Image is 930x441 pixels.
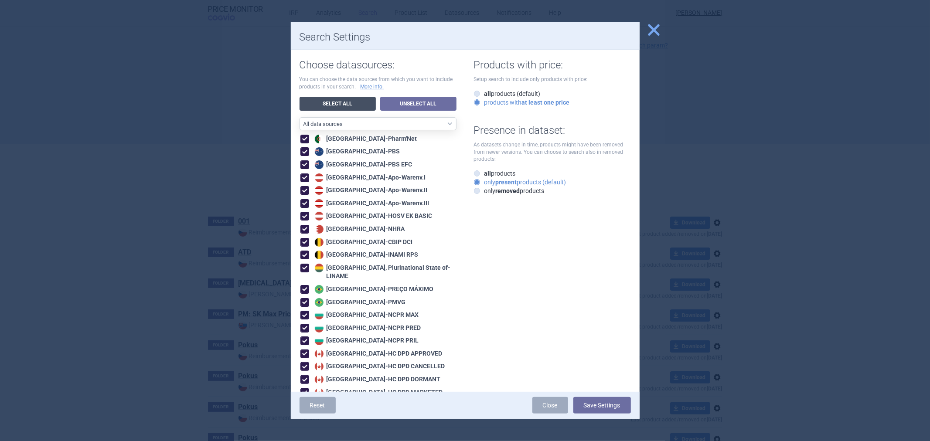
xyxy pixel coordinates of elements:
img: Brazil [315,298,324,307]
img: Bulgaria [315,324,324,332]
img: Canada [315,349,324,358]
a: More info. [361,83,384,91]
img: Austria [315,212,324,220]
strong: removed [496,187,520,194]
strong: present [496,179,517,186]
img: Canada [315,375,324,384]
h1: Products with price: [474,59,631,71]
img: Australia [315,147,324,156]
div: [GEOGRAPHIC_DATA], Plurinational State of - LINAME [313,264,456,281]
img: Canada [315,388,324,397]
div: [GEOGRAPHIC_DATA] - HC DPD DORMANT [313,375,441,384]
img: Bulgaria [315,336,324,345]
div: [GEOGRAPHIC_DATA] - NCPR MAX [313,311,419,319]
h1: Search Settings [300,31,631,44]
img: Belgium [315,238,324,247]
div: [GEOGRAPHIC_DATA] - NHRA [313,225,405,234]
img: Australia [315,160,324,169]
p: As datasets change in time, products might have been removed from newer versions. You can choose ... [474,141,631,163]
div: [GEOGRAPHIC_DATA] - Pharm'Net [313,135,417,143]
div: [GEOGRAPHIC_DATA] - Apo-Warenv.II [313,186,428,195]
h1: Choose datasources: [300,59,456,71]
a: Reset [300,397,336,414]
label: products (default) [474,89,541,98]
label: only products (default) [474,178,566,187]
div: [GEOGRAPHIC_DATA] - PBS EFC [313,160,412,169]
div: [GEOGRAPHIC_DATA] - HOSV EK BASIC [313,212,433,220]
img: Brazil [315,285,324,294]
img: Canada [315,362,324,371]
img: Austria [315,173,324,182]
div: [GEOGRAPHIC_DATA] - HC DPD CANCELLED [313,362,445,371]
a: Unselect All [380,97,456,111]
label: only products [474,187,545,195]
p: You can choose the data sources from which you want to include products in your search. [300,76,456,91]
img: Austria [315,186,324,195]
div: [GEOGRAPHIC_DATA] - NCPR PRIL [313,336,419,345]
div: [GEOGRAPHIC_DATA] - PBS [313,147,400,156]
h1: Presence in dataset: [474,124,631,137]
a: Select All [300,97,376,111]
img: Belgium [315,251,324,259]
label: products with [474,98,570,107]
strong: all [484,170,491,177]
div: [GEOGRAPHIC_DATA] - Apo-Warenv.III [313,199,429,208]
img: Austria [315,199,324,208]
p: Setup search to include only products with price: [474,76,631,83]
div: [GEOGRAPHIC_DATA] - HC DPD MARKETED [313,388,443,397]
div: [GEOGRAPHIC_DATA] - PREÇO MÁXIMO [313,285,434,294]
a: Close [532,397,568,414]
img: Bolivia, Plurinational State of [315,264,324,272]
img: Bulgaria [315,311,324,319]
div: [GEOGRAPHIC_DATA] - Apo-Warenv.I [313,173,426,182]
div: [GEOGRAPHIC_DATA] - CBIP DCI [313,238,413,247]
div: [GEOGRAPHIC_DATA] - NCPR PRED [313,324,421,332]
strong: all [484,90,491,97]
label: products [474,169,516,178]
img: Algeria [315,135,324,143]
button: Save Settings [573,397,631,414]
div: [GEOGRAPHIC_DATA] - HC DPD APPROVED [313,349,443,358]
strong: at least one price [522,99,570,106]
div: [GEOGRAPHIC_DATA] - PMVG [313,298,406,307]
div: [GEOGRAPHIC_DATA] - INAMI RPS [313,251,419,259]
img: Bahrain [315,225,324,234]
